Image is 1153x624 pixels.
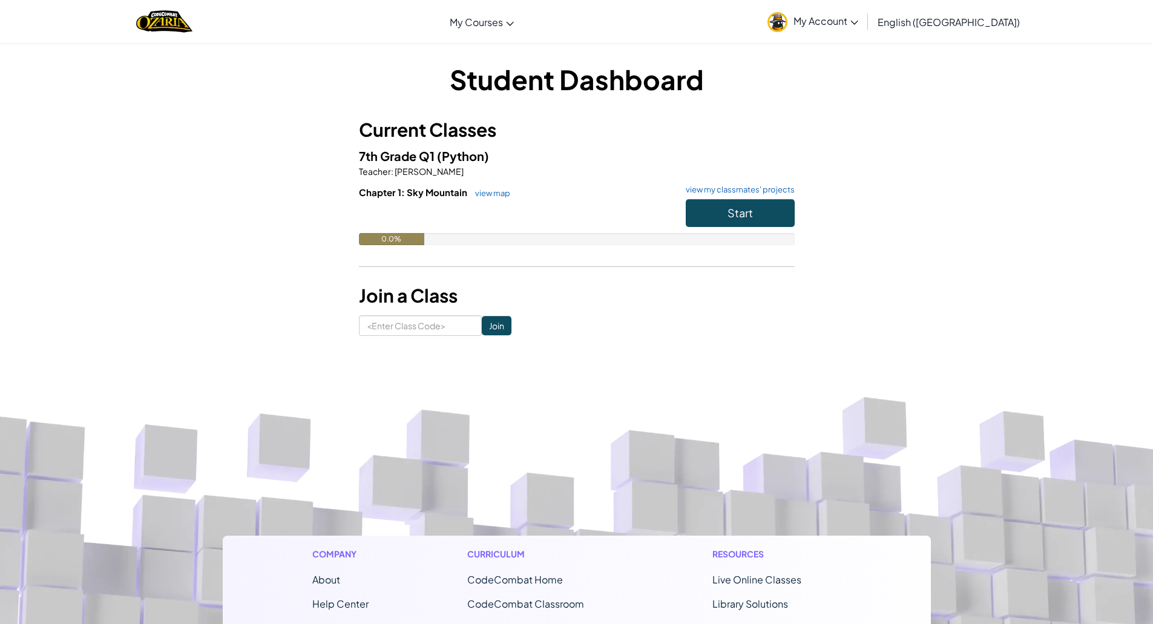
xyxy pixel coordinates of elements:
[712,548,841,560] h1: Resources
[467,597,584,610] a: CodeCombat Classroom
[767,12,787,32] img: avatar
[359,61,795,98] h1: Student Dashboard
[359,282,795,309] h3: Join a Class
[359,148,437,163] span: 7th Grade Q1
[761,2,864,41] a: My Account
[712,597,788,610] a: Library Solutions
[467,548,614,560] h1: Curriculum
[469,188,510,198] a: view map
[482,316,511,335] input: Join
[878,16,1020,28] span: English ([GEOGRAPHIC_DATA])
[793,15,858,27] span: My Account
[437,148,489,163] span: (Python)
[680,186,795,194] a: view my classmates' projects
[359,166,391,177] span: Teacher
[450,16,503,28] span: My Courses
[391,166,393,177] span: :
[312,597,369,610] a: Help Center
[686,199,795,227] button: Start
[467,573,563,586] span: CodeCombat Home
[359,116,795,143] h3: Current Classes
[872,5,1026,38] a: English ([GEOGRAPHIC_DATA])
[359,315,482,336] input: <Enter Class Code>
[444,5,520,38] a: My Courses
[312,573,340,586] a: About
[136,9,192,34] a: Ozaria by CodeCombat logo
[712,573,801,586] a: Live Online Classes
[393,166,464,177] span: [PERSON_NAME]
[359,233,424,245] div: 0.0%
[728,206,753,220] span: Start
[312,548,369,560] h1: Company
[359,186,469,198] span: Chapter 1: Sky Mountain
[136,9,192,34] img: Home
